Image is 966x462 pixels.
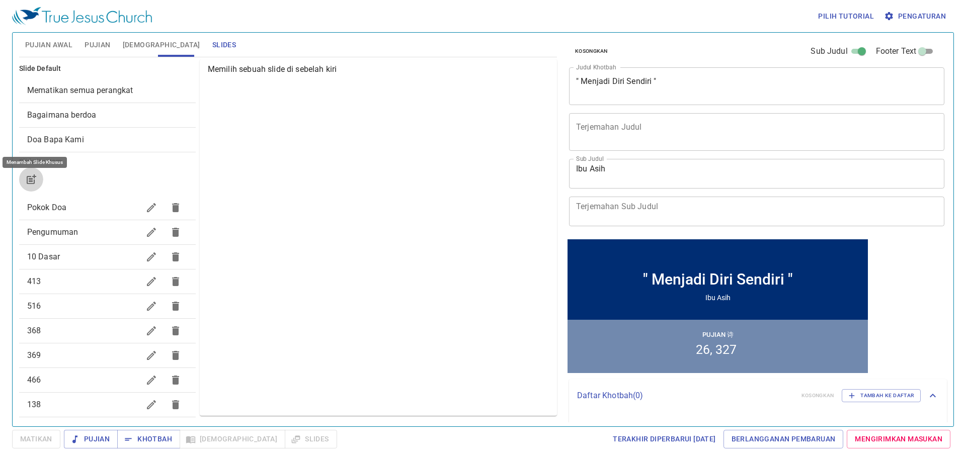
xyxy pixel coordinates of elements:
span: 516 [27,301,41,311]
button: Pujian [64,430,118,448]
textarea: Ibu Asih [576,164,937,183]
span: Pujian Awal [25,39,72,51]
span: Mengirimkan Masukan [855,433,942,445]
button: Kosongkan [569,45,614,57]
span: Berlangganan Pembaruan [732,433,836,445]
button: Khotbah [117,430,180,448]
div: 368 [19,319,196,343]
div: Mematikan semua perangkat [19,78,196,103]
span: [object Object] [27,135,84,144]
span: 368 [27,326,41,335]
div: 466 [19,368,196,392]
span: [object Object] [27,85,133,95]
p: Daftar Khotbah ( 0 ) [577,390,793,402]
textarea: " Menjadi Diri Sendiri " [576,76,937,96]
img: True Jesus Church [12,7,152,25]
div: 369 [19,343,196,367]
span: Sub Judul [811,45,847,57]
button: Pilih tutorial [814,7,878,26]
span: Pujian [72,433,110,445]
a: Terakhir Diperbarui [DATE] [609,430,719,448]
div: 10 Dasar [19,245,196,269]
p: Memilih sebuah slide di sebelah kiri [208,63,553,75]
a: Berlangganan Pembaruan [723,430,844,448]
iframe: from-child [565,237,870,376]
i: Belum ada yang disimpan [577,421,672,431]
span: 413 [27,276,41,286]
span: Khotbah [125,433,172,445]
span: Pokok Doa [27,203,66,212]
span: [DEMOGRAPHIC_DATA] [123,39,200,51]
span: 369 [27,350,41,360]
div: Pengumuman [19,220,196,244]
div: 413 [19,269,196,294]
div: Bagaimana berdoa [19,103,196,127]
span: Footer Text [876,45,917,57]
h6: Slide Kustom [19,156,196,167]
div: 516 [19,294,196,318]
button: Pengaturan [882,7,950,26]
span: Tambah ke Daftar [848,391,914,400]
a: Mengirimkan Masukan [847,430,950,448]
div: 138 [19,393,196,417]
span: [object Object] [27,110,96,120]
div: 492 [19,417,196,441]
div: Daftar Khotbah(0)KosongkanTambah ke Daftar [569,379,947,412]
div: Doa Bapa Kami [19,128,196,152]
span: 466 [27,375,41,385]
span: Kosongkan [575,47,608,56]
button: Tambah ke Daftar [842,389,921,402]
span: 10 Dasar [27,252,60,261]
span: Pengaturan [886,10,946,23]
span: Pilih tutorial [818,10,874,23]
span: Slides [212,39,236,51]
span: Pujian [85,39,110,51]
span: 138 [27,400,41,409]
span: Terakhir Diperbarui [DATE] [613,433,715,445]
h6: Slide Default [19,63,196,74]
span: Pengumuman [27,227,78,237]
div: Pokok Doa [19,196,196,220]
